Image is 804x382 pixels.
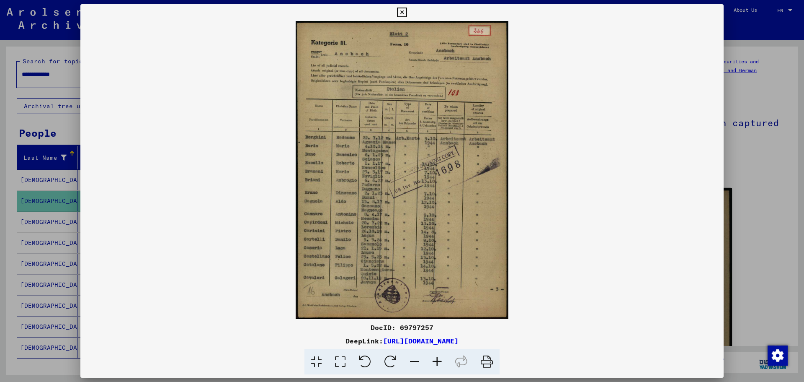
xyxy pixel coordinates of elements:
img: 001.jpg [80,21,724,319]
div: Change consent [767,345,787,365]
img: Change consent [768,346,788,366]
div: DeepLink: [80,336,724,346]
a: [URL][DOMAIN_NAME] [383,337,459,345]
div: DocID: 69797257 [80,322,724,333]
